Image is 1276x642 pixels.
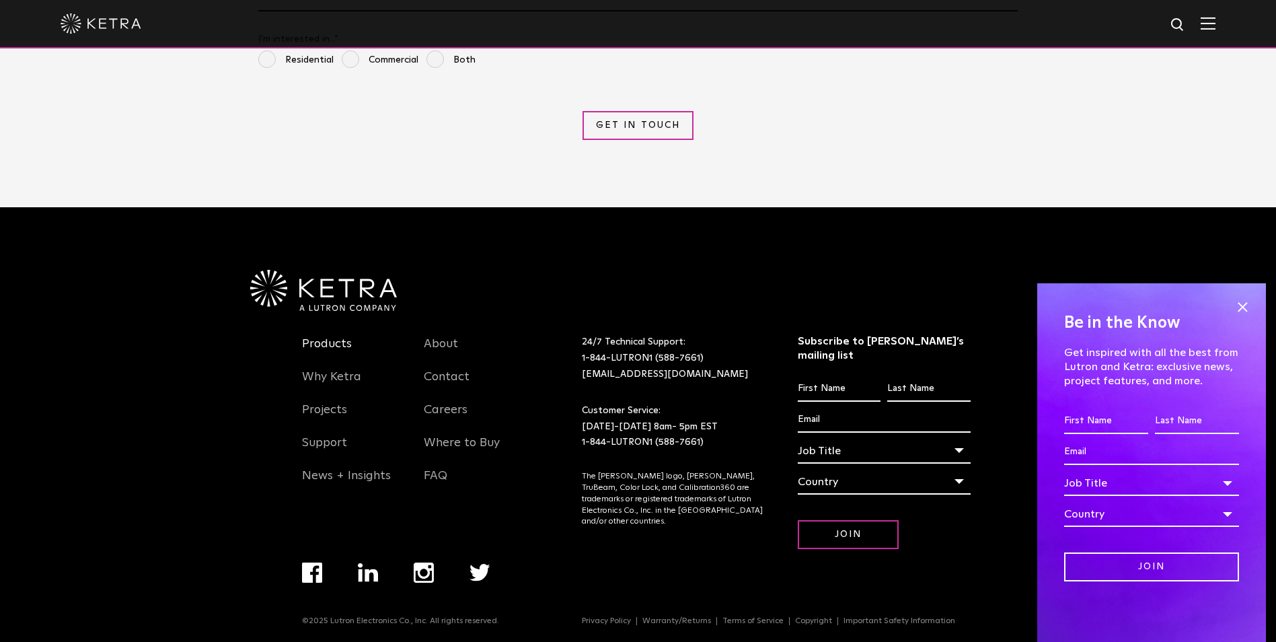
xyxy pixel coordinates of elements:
[1201,17,1215,30] img: Hamburger%20Nav.svg
[582,616,974,626] div: Navigation Menu
[424,435,500,466] a: Where to Buy
[470,564,490,581] img: twitter
[424,334,526,499] div: Navigation Menu
[798,438,971,464] div: Job Title
[1064,408,1148,434] input: First Name
[583,111,693,140] input: Get in Touch
[582,334,764,382] p: 24/7 Technical Support:
[424,369,470,400] a: Contact
[258,50,334,70] span: Residential
[1064,501,1239,527] div: Country
[790,617,838,625] a: Copyright
[717,617,790,625] a: Terms of Service
[582,437,704,447] a: 1-844-LUTRON1 (588-7661)
[1064,552,1239,581] input: Join
[1064,470,1239,496] div: Job Title
[1155,408,1239,434] input: Last Name
[576,617,637,625] a: Privacy Policy
[582,403,764,451] p: Customer Service: [DATE]-[DATE] 8am- 5pm EST
[302,402,347,433] a: Projects
[838,617,961,625] a: Important Safety Information
[424,402,467,433] a: Careers
[798,407,971,433] input: Email
[1064,439,1239,465] input: Email
[582,369,748,379] a: [EMAIL_ADDRESS][DOMAIN_NAME]
[887,376,970,402] input: Last Name
[414,563,434,583] img: instagram
[302,563,526,616] div: Navigation Menu
[250,270,397,312] img: Ketra-aLutronCo_White_RGB
[424,468,447,499] a: FAQ
[302,334,404,499] div: Navigation Menu
[798,469,971,495] div: Country
[424,336,458,367] a: About
[302,563,322,583] img: facebook
[302,336,352,367] a: Products
[1170,17,1187,34] img: search icon
[798,376,880,402] input: First Name
[302,468,391,499] a: News + Insights
[582,471,764,528] p: The [PERSON_NAME] logo, [PERSON_NAME], TruBeam, Color Lock, and Calibration360 are trademarks or ...
[1064,346,1239,388] p: Get inspired with all the best from Lutron and Ketra: exclusive news, project features, and more.
[798,520,899,549] input: Join
[302,616,499,626] p: ©2025 Lutron Electronics Co., Inc. All rights reserved.
[61,13,141,34] img: ketra-logo-2019-white
[582,353,704,363] a: 1-844-LUTRON1 (588-7661)
[358,563,379,582] img: linkedin
[798,334,971,363] h3: Subscribe to [PERSON_NAME]’s mailing list
[637,617,717,625] a: Warranty/Returns
[342,50,418,70] span: Commercial
[302,435,347,466] a: Support
[302,369,361,400] a: Why Ketra
[1064,310,1239,336] h4: Be in the Know
[426,50,476,70] span: Both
